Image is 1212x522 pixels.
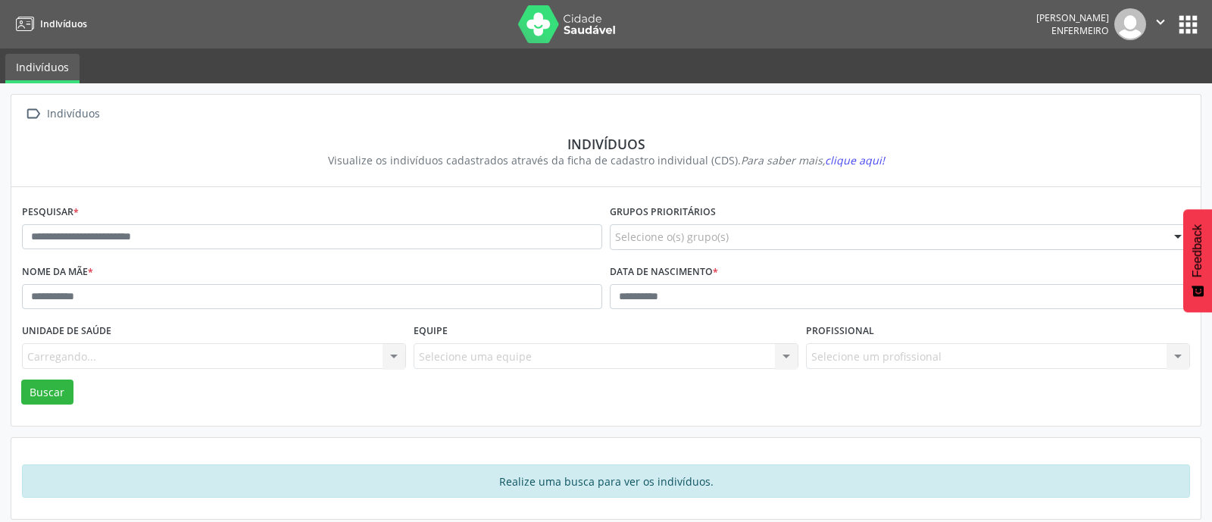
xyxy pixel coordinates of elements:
label: Profissional [806,320,874,343]
button: Buscar [21,380,73,405]
div: Indivíduos [33,136,1179,152]
label: Equipe [414,320,448,343]
span: Feedback [1191,224,1204,277]
span: clique aqui! [825,153,885,167]
label: Data de nascimento [610,261,718,284]
label: Unidade de saúde [22,320,111,343]
label: Pesquisar [22,201,79,224]
div: Visualize os indivíduos cadastrados através da ficha de cadastro individual (CDS). [33,152,1179,168]
span: Enfermeiro [1051,24,1109,37]
label: Grupos prioritários [610,201,716,224]
div: [PERSON_NAME] [1036,11,1109,24]
i:  [22,103,44,125]
i:  [1152,14,1169,30]
label: Nome da mãe [22,261,93,284]
i: Para saber mais, [741,153,885,167]
span: Selecione o(s) grupo(s) [615,229,729,245]
div: Indivíduos [44,103,102,125]
span: Indivíduos [40,17,87,30]
div: Realize uma busca para ver os indivíduos. [22,464,1190,498]
a:  Indivíduos [22,103,102,125]
img: img [1114,8,1146,40]
button:  [1146,8,1175,40]
button: Feedback - Mostrar pesquisa [1183,209,1212,312]
button: apps [1175,11,1201,38]
a: Indivíduos [11,11,87,36]
a: Indivíduos [5,54,80,83]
